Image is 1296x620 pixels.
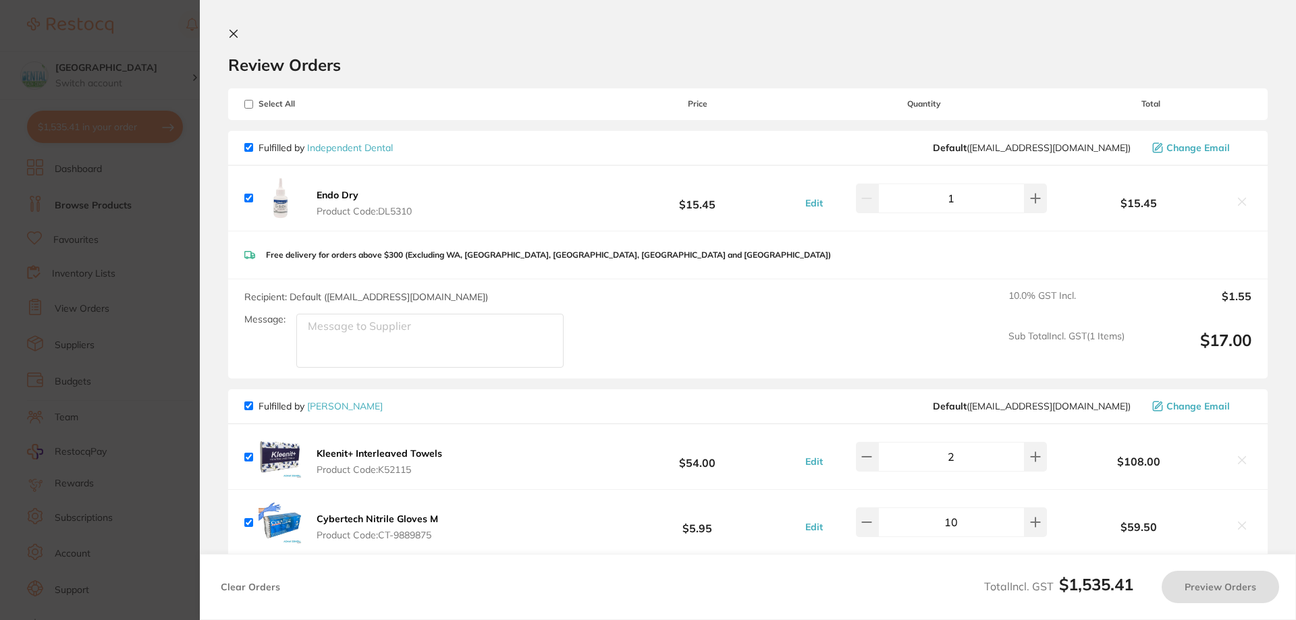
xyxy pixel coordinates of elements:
img: cnppYmV6OQ [259,177,302,220]
b: $15.45 [1050,197,1227,209]
span: Product Code: K52115 [317,464,442,475]
span: Total Incl. GST [984,580,1133,593]
img: ZXcyYnd0Mg [259,435,302,478]
span: Select All [244,99,379,109]
p: Fulfilled by [259,142,393,153]
output: $17.00 [1135,331,1251,368]
button: Kleenit+ Interleaved Towels Product Code:K52115 [313,447,446,476]
span: Price [597,99,798,109]
span: Quantity [799,99,1050,109]
button: Edit [801,455,827,468]
button: Edit [801,521,827,533]
span: 10.0 % GST Incl. [1008,290,1125,320]
b: Default [933,142,967,154]
p: Fulfilled by [259,401,383,412]
b: Endo Dry [317,189,358,201]
button: Clear Orders [217,571,284,603]
button: Change Email [1148,400,1251,412]
span: Sub Total Incl. GST ( 1 Items) [1008,331,1125,368]
b: $59.50 [1050,521,1227,533]
a: Independent Dental [307,142,393,154]
b: Default [933,400,967,412]
b: $1,535.41 [1059,574,1133,594]
b: $15.45 [597,186,798,210]
span: Product Code: DL5310 [317,206,412,217]
button: Edit [801,197,827,209]
span: orders@independentdental.com.au [933,142,1131,153]
p: Free delivery for orders above $300 (Excluding WA, [GEOGRAPHIC_DATA], [GEOGRAPHIC_DATA], [GEOGRAP... [266,250,831,260]
button: Cybertech Nitrile Gloves M Product Code:CT-9889875 [313,513,442,541]
span: Change Email [1166,142,1230,153]
img: NWxlbDQ2aw [259,501,302,544]
b: Cybertech Nitrile Gloves M [317,513,438,525]
b: $5.95 [597,510,798,535]
output: $1.55 [1135,290,1251,320]
span: Change Email [1166,401,1230,412]
button: Endo Dry Product Code:DL5310 [313,189,416,217]
b: Kleenit+ Interleaved Towels [317,447,442,459]
a: [PERSON_NAME] [307,400,383,412]
button: Change Email [1148,142,1251,154]
b: $54.00 [597,445,798,470]
span: Total [1050,99,1251,109]
label: Message: [244,314,286,325]
span: save@adamdental.com.au [933,401,1131,412]
b: $108.00 [1050,455,1227,468]
span: Product Code: CT-9889875 [317,530,438,540]
button: Preview Orders [1162,571,1279,603]
span: Recipient: Default ( [EMAIL_ADDRESS][DOMAIN_NAME] ) [244,291,488,303]
h2: Review Orders [228,55,1268,75]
